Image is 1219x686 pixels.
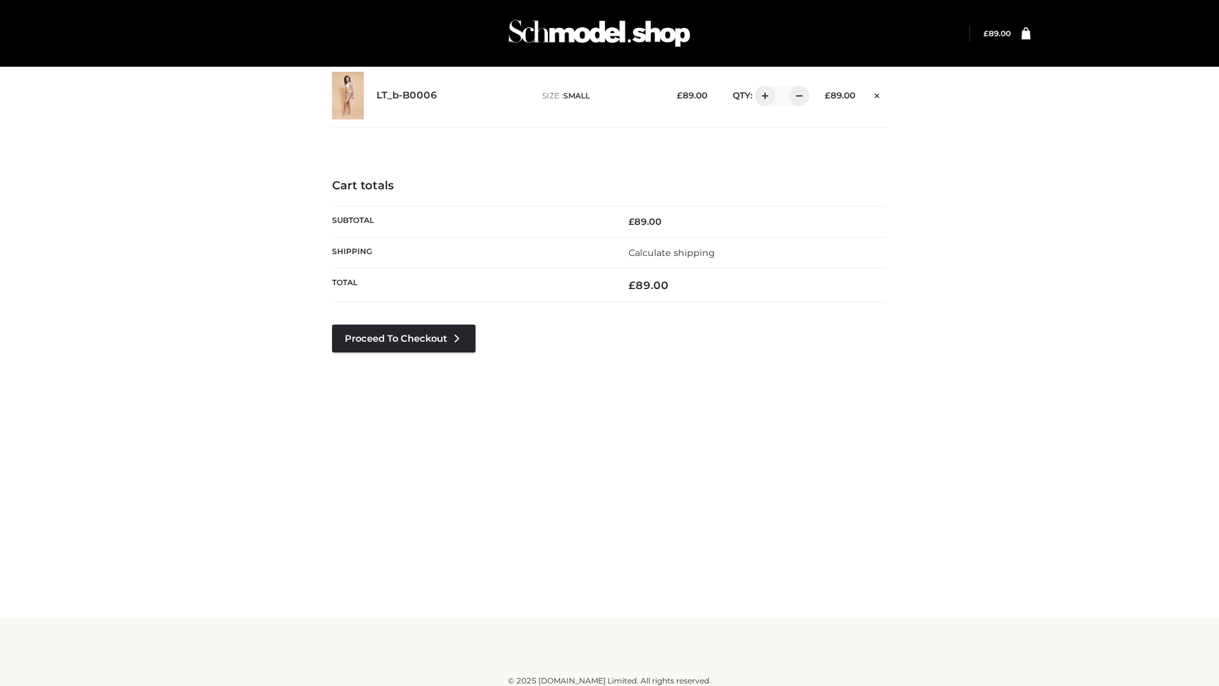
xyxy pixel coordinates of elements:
span: £ [677,90,683,100]
a: LT_b-B0006 [376,90,437,102]
bdi: 89.00 [629,216,662,227]
span: SMALL [563,91,590,100]
th: Subtotal [332,206,609,237]
a: Proceed to Checkout [332,325,476,353]
h4: Cart totals [332,179,887,193]
span: £ [629,216,634,227]
span: £ [983,29,989,38]
span: £ [629,279,636,292]
a: £89.00 [983,29,1011,38]
bdi: 89.00 [825,90,855,100]
bdi: 89.00 [983,29,1011,38]
img: LT_b-B0006 - SMALL [332,72,364,119]
img: Schmodel Admin 964 [504,8,695,58]
th: Total [332,269,609,302]
a: Remove this item [868,86,887,102]
th: Shipping [332,237,609,268]
p: size : [542,90,657,102]
bdi: 89.00 [629,279,669,292]
a: Calculate shipping [629,247,715,259]
span: £ [825,90,830,100]
div: QTY: [720,86,805,106]
bdi: 89.00 [677,90,707,100]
